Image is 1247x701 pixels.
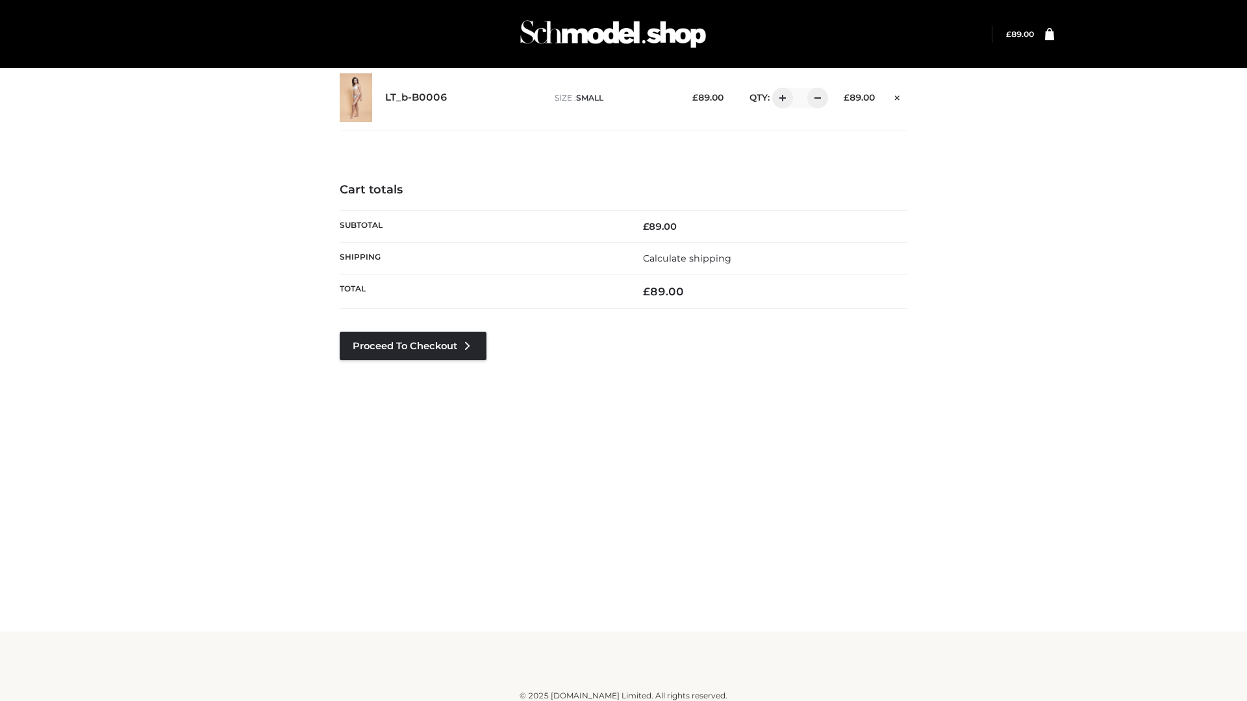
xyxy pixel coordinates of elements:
bdi: 89.00 [643,285,684,298]
a: Proceed to Checkout [340,332,486,360]
h4: Cart totals [340,183,907,197]
bdi: 89.00 [643,221,677,232]
a: Calculate shipping [643,252,731,264]
img: LT_b-B0006 - SMALL [340,73,372,122]
span: £ [643,221,649,232]
span: £ [643,285,650,298]
a: £89.00 [1006,29,1034,39]
bdi: 89.00 [1006,29,1034,39]
img: Schmodel Admin 964 [516,8,711,60]
p: size : [555,92,672,104]
th: Subtotal [340,210,623,242]
span: £ [692,92,698,103]
bdi: 89.00 [692,92,724,103]
div: QTY: [737,88,824,108]
span: £ [1006,29,1011,39]
bdi: 89.00 [844,92,875,103]
a: Remove this item [888,88,907,105]
span: £ [844,92,850,103]
th: Shipping [340,242,623,274]
span: SMALL [576,93,603,103]
a: LT_b-B0006 [385,92,447,104]
th: Total [340,275,623,309]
